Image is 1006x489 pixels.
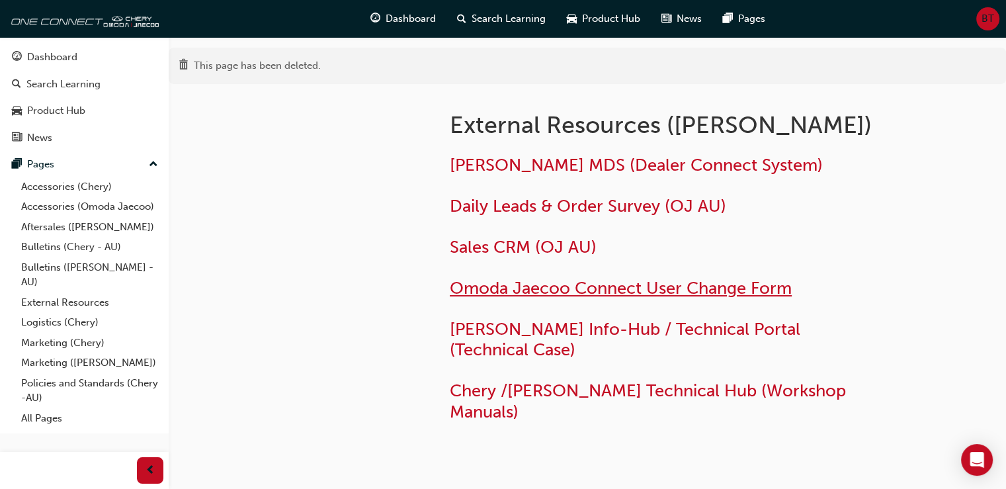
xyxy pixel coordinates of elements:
a: Daily Leads & Order Survey (OJ AU) [450,196,726,216]
a: news-iconNews [651,5,712,32]
span: guage-icon [12,52,22,64]
a: Dashboard [5,45,163,69]
span: search-icon [12,79,21,91]
button: Pages [5,152,163,177]
span: News [677,11,702,26]
img: oneconnect [7,5,159,32]
span: Dashboard [386,11,436,26]
span: pageStatus_REMOVED-icon [179,60,189,72]
a: Bulletins ([PERSON_NAME] - AU) [16,257,163,292]
div: This page has been deleted. [194,58,321,73]
div: Pages [27,157,54,172]
div: Product Hub [27,103,85,118]
a: Marketing (Chery) [16,333,163,353]
span: BT [982,11,994,26]
a: Aftersales ([PERSON_NAME]) [16,217,163,238]
a: guage-iconDashboard [360,5,446,32]
a: pages-iconPages [712,5,776,32]
button: BT [976,7,999,30]
a: Accessories (Omoda Jaecoo) [16,197,163,217]
a: News [5,126,163,150]
a: Bulletins (Chery - AU) [16,237,163,257]
a: Product Hub [5,99,163,123]
a: Accessories (Chery) [16,177,163,197]
span: guage-icon [370,11,380,27]
span: Product Hub [582,11,640,26]
span: pages-icon [12,159,22,171]
span: pages-icon [723,11,733,27]
span: car-icon [567,11,577,27]
a: car-iconProduct Hub [556,5,651,32]
a: Omoda Jaecoo Connect User Change Form [450,278,792,298]
span: car-icon [12,105,22,117]
a: Chery /[PERSON_NAME] Technical Hub (Workshop Manuals) [450,380,851,422]
span: Search Learning [472,11,546,26]
a: Sales CRM (OJ AU) [450,237,597,257]
a: Logistics (Chery) [16,312,163,333]
a: [PERSON_NAME] MDS (Dealer Connect System) [450,155,823,175]
span: prev-icon [146,463,155,479]
button: DashboardSearch LearningProduct HubNews [5,42,163,152]
a: Search Learning [5,72,163,97]
div: Dashboard [27,50,77,65]
div: News [27,130,52,146]
span: up-icon [149,156,158,173]
a: Marketing ([PERSON_NAME]) [16,353,163,373]
span: news-icon [12,132,22,144]
span: search-icon [457,11,466,27]
a: search-iconSearch Learning [446,5,556,32]
h1: External Resources ([PERSON_NAME]) [450,111,884,140]
div: Open Intercom Messenger [961,444,993,476]
span: news-icon [661,11,671,27]
a: External Resources [16,292,163,313]
div: Search Learning [26,77,101,92]
a: Policies and Standards (Chery -AU) [16,373,163,408]
a: [PERSON_NAME] Info-Hub / Technical Portal (Technical Case) [450,319,805,361]
a: All Pages [16,408,163,429]
span: Pages [738,11,765,26]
